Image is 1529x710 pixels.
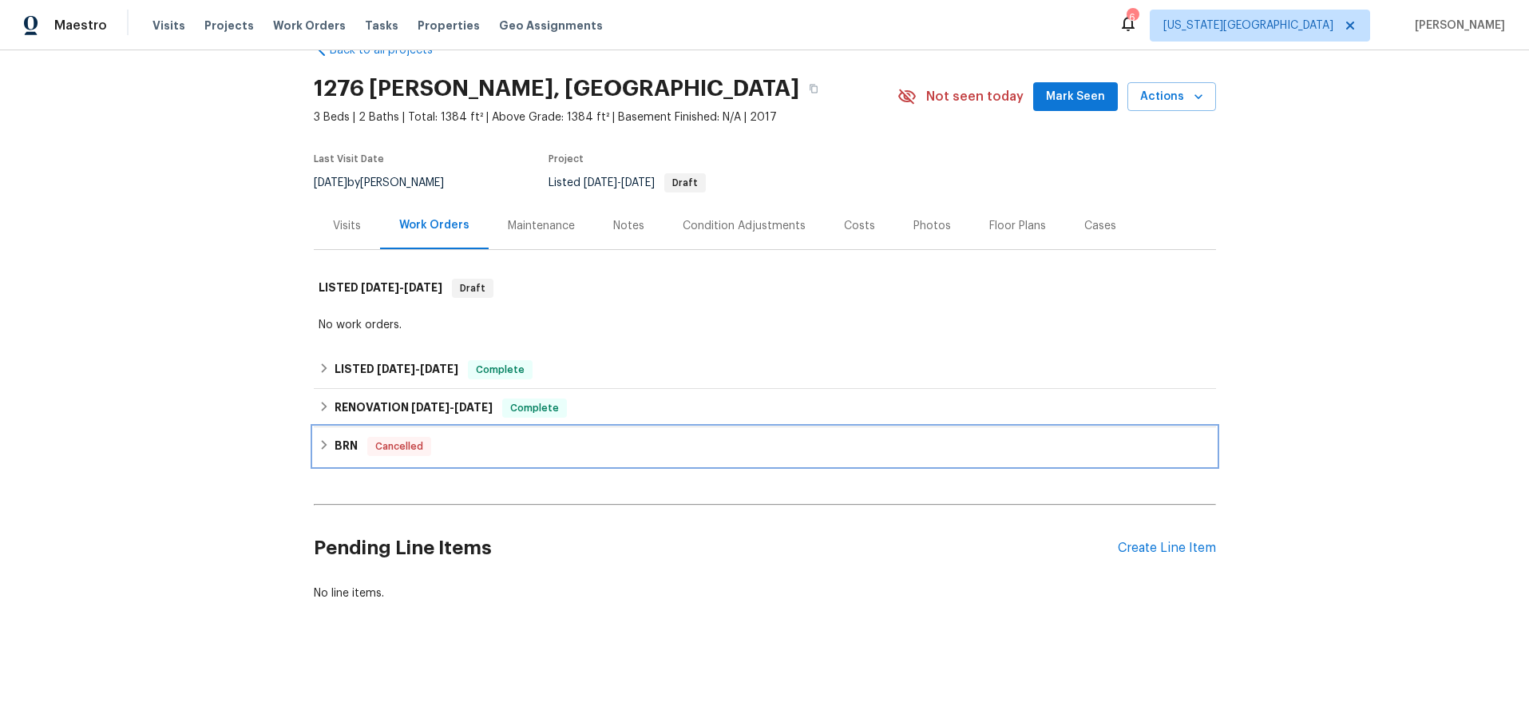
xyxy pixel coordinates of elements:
div: RENOVATION [DATE]-[DATE]Complete [314,389,1216,427]
span: Draft [454,280,492,296]
span: Complete [469,362,531,378]
span: Listed [549,177,706,188]
div: Visits [333,218,361,234]
span: Properties [418,18,480,34]
span: [DATE] [377,363,415,375]
div: Notes [613,218,644,234]
span: Actions [1140,87,1203,107]
button: Mark Seen [1033,82,1118,112]
div: Condition Adjustments [683,218,806,234]
span: [DATE] [454,402,493,413]
span: Work Orders [273,18,346,34]
span: - [584,177,655,188]
span: Projects [204,18,254,34]
span: [DATE] [621,177,655,188]
span: Maestro [54,18,107,34]
span: [DATE] [584,177,617,188]
div: LISTED [DATE]-[DATE]Complete [314,351,1216,389]
span: [DATE] [314,177,347,188]
button: Copy Address [799,74,828,103]
span: [DATE] [420,363,458,375]
div: Work Orders [399,217,469,233]
span: Complete [504,400,565,416]
h2: 1276 [PERSON_NAME], [GEOGRAPHIC_DATA] [314,81,799,97]
span: Not seen today [926,89,1024,105]
div: Floor Plans [989,218,1046,234]
div: No line items. [314,585,1216,601]
span: [DATE] [361,282,399,293]
a: Back to all projects [314,42,467,58]
span: - [411,402,493,413]
h6: RENOVATION [335,399,493,418]
h6: LISTED [319,279,442,298]
span: Geo Assignments [499,18,603,34]
h6: LISTED [335,360,458,379]
span: Cancelled [369,438,430,454]
span: Mark Seen [1046,87,1105,107]
span: - [361,282,442,293]
span: [US_STATE][GEOGRAPHIC_DATA] [1163,18,1333,34]
span: [DATE] [404,282,442,293]
div: LISTED [DATE]-[DATE]Draft [314,263,1216,314]
div: by [PERSON_NAME] [314,173,463,192]
span: Tasks [365,20,398,31]
div: Create Line Item [1118,541,1216,556]
button: Actions [1127,82,1216,112]
span: Project [549,154,584,164]
span: [PERSON_NAME] [1408,18,1505,34]
div: Costs [844,218,875,234]
span: 3 Beds | 2 Baths | Total: 1384 ft² | Above Grade: 1384 ft² | Basement Finished: N/A | 2017 [314,109,897,125]
h6: BRN [335,437,358,456]
div: Maintenance [508,218,575,234]
div: Cases [1084,218,1116,234]
div: Photos [913,218,951,234]
h2: Pending Line Items [314,511,1118,585]
span: Draft [666,178,704,188]
div: No work orders. [319,317,1211,333]
div: BRN Cancelled [314,427,1216,466]
span: Last Visit Date [314,154,384,164]
span: [DATE] [411,402,450,413]
span: Visits [153,18,185,34]
span: - [377,363,458,375]
div: 6 [1127,10,1138,26]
